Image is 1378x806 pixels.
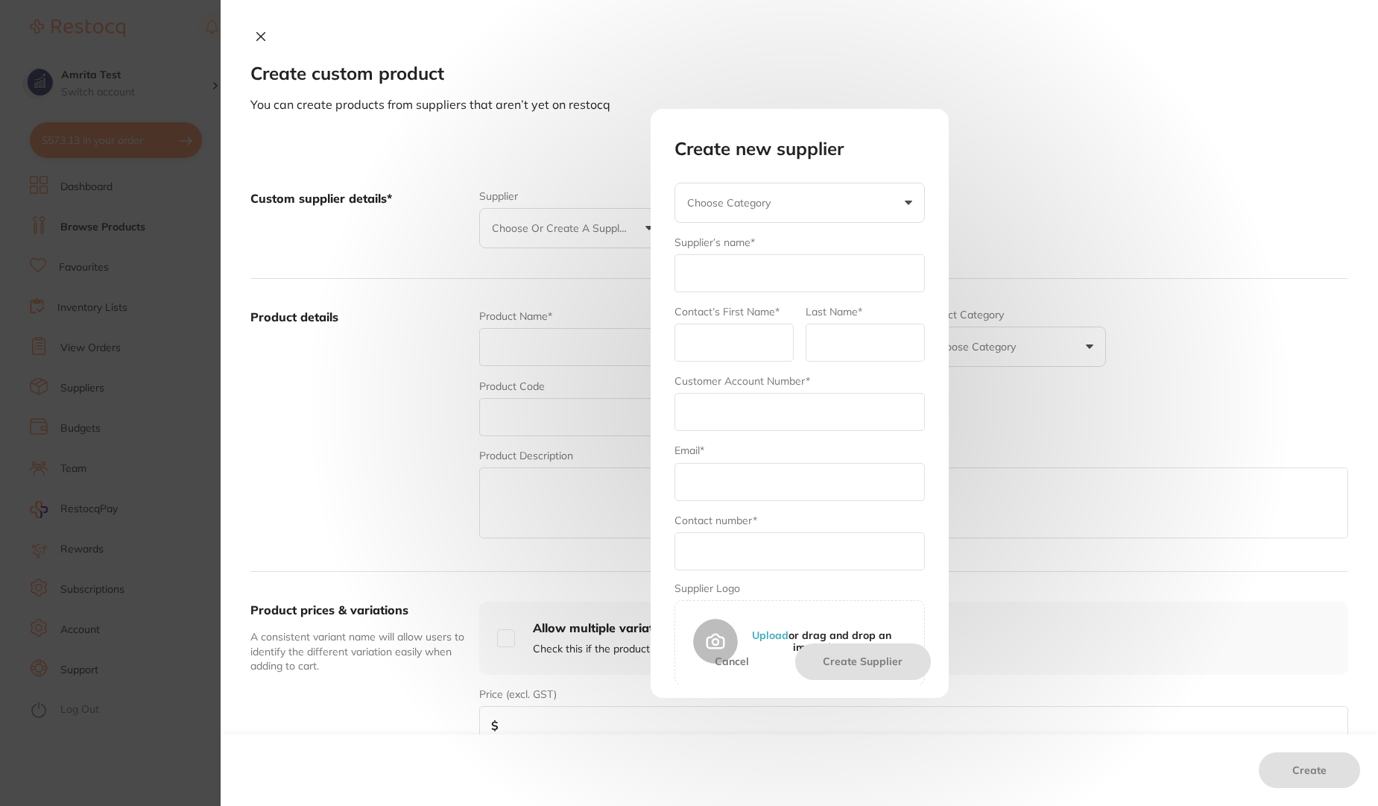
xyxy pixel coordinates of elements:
[795,643,930,679] button: Create Supplier
[674,183,925,223] button: Choose Category
[687,195,777,210] p: Choose Category
[674,582,925,594] label: Supplier Logo
[738,629,906,653] p: or drag and drop an image here
[674,444,704,456] label: Email*
[674,236,755,248] label: Supplier’s name*
[693,619,739,664] img: Supplier Photo
[669,643,796,679] button: Cancel
[674,375,810,387] label: Customer Account Number*
[674,139,925,160] h2: Create new supplier
[674,306,780,318] label: Contact’s First Name*
[674,514,757,526] label: Contact number*
[806,306,862,318] label: Last Name*
[752,629,788,641] button: Upload
[674,165,925,177] label: Select Supplier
